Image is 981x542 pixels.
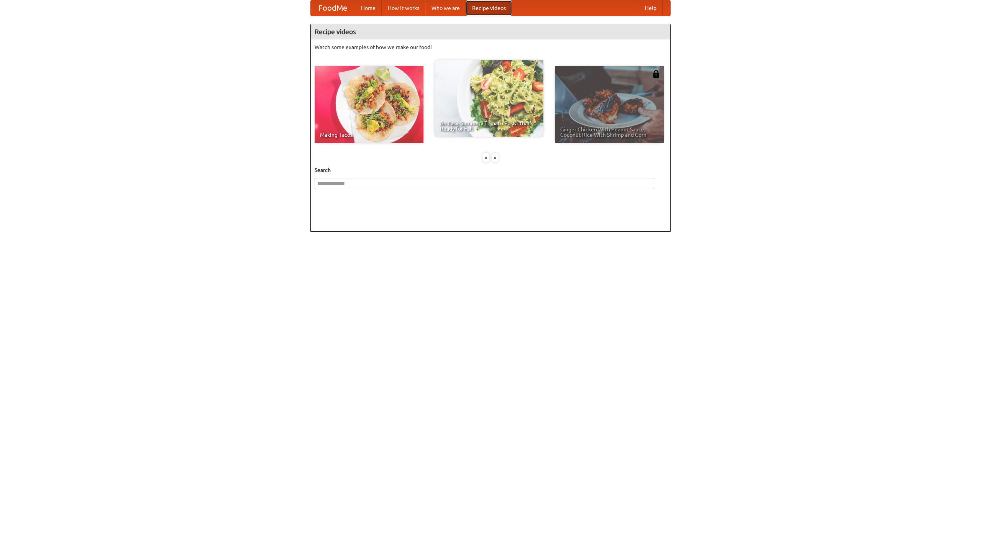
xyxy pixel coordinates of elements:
a: An Easy, Summery Tomato Pasta That's Ready for Fall [435,60,543,137]
span: Making Tacos [320,132,418,138]
a: How it works [382,0,425,16]
a: Who we are [425,0,466,16]
p: Watch some examples of how we make our food! [315,43,666,51]
h5: Search [315,166,666,174]
span: An Easy, Summery Tomato Pasta That's Ready for Fall [440,121,538,131]
a: FoodMe [311,0,355,16]
a: Recipe videos [466,0,512,16]
h4: Recipe videos [311,24,670,39]
div: » [492,153,499,162]
a: Home [355,0,382,16]
div: « [482,153,489,162]
img: 483408.png [652,70,660,78]
a: Help [639,0,663,16]
a: Making Tacos [315,66,423,143]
